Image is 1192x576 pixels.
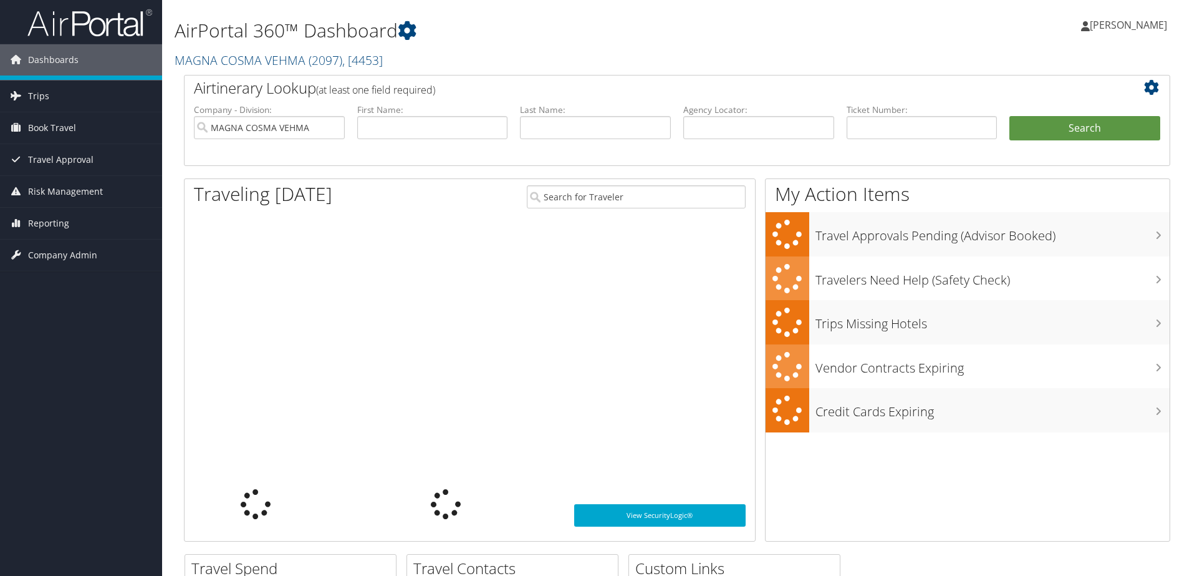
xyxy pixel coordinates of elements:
[815,309,1170,333] h3: Trips Missing Hotels
[766,344,1170,389] a: Vendor Contracts Expiring
[28,144,94,175] span: Travel Approval
[527,185,746,208] input: Search for Traveler
[520,104,671,116] label: Last Name:
[815,265,1170,289] h3: Travelers Need Help (Safety Check)
[1081,6,1180,44] a: [PERSON_NAME]
[357,104,508,116] label: First Name:
[683,104,834,116] label: Agency Locator:
[27,8,152,37] img: airportal-logo.png
[766,181,1170,207] h1: My Action Items
[28,240,97,271] span: Company Admin
[28,176,103,207] span: Risk Management
[766,300,1170,344] a: Trips Missing Hotels
[766,212,1170,256] a: Travel Approvals Pending (Advisor Booked)
[316,83,435,97] span: (at least one field required)
[766,388,1170,432] a: Credit Cards Expiring
[194,181,332,207] h1: Traveling [DATE]
[28,44,79,76] span: Dashboards
[815,221,1170,245] h3: Travel Approvals Pending (Advisor Booked)
[574,504,746,527] a: View SecurityLogic®
[309,52,342,69] span: ( 2097 )
[815,353,1170,377] h3: Vendor Contracts Expiring
[194,77,1078,99] h2: Airtinerary Lookup
[194,104,345,116] label: Company - Division:
[1009,116,1160,141] button: Search
[1090,18,1167,32] span: [PERSON_NAME]
[28,208,69,239] span: Reporting
[28,112,76,144] span: Book Travel
[342,52,383,69] span: , [ 4453 ]
[175,52,383,69] a: MAGNA COSMA VEHMA
[766,256,1170,301] a: Travelers Need Help (Safety Check)
[847,104,997,116] label: Ticket Number:
[815,397,1170,421] h3: Credit Cards Expiring
[175,17,845,44] h1: AirPortal 360™ Dashboard
[28,81,49,112] span: Trips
